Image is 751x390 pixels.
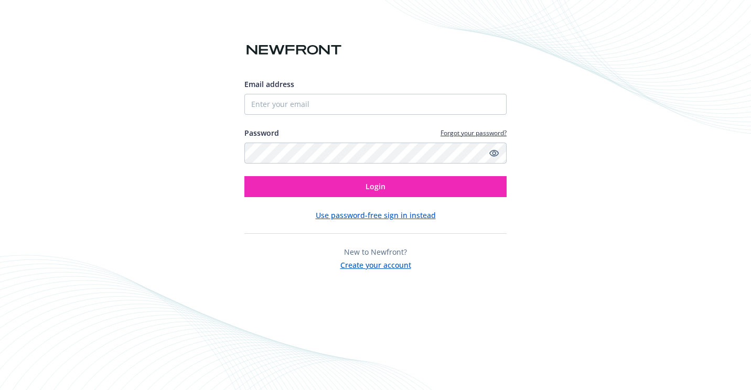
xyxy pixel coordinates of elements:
[244,79,294,89] span: Email address
[244,41,344,59] img: Newfront logo
[488,147,500,159] a: Show password
[244,176,507,197] button: Login
[340,257,411,270] button: Create your account
[344,247,407,257] span: New to Newfront?
[244,143,507,164] input: Enter your password
[441,128,507,137] a: Forgot your password?
[316,210,436,221] button: Use password-free sign in instead
[366,181,385,191] span: Login
[244,94,507,115] input: Enter your email
[244,127,279,138] label: Password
